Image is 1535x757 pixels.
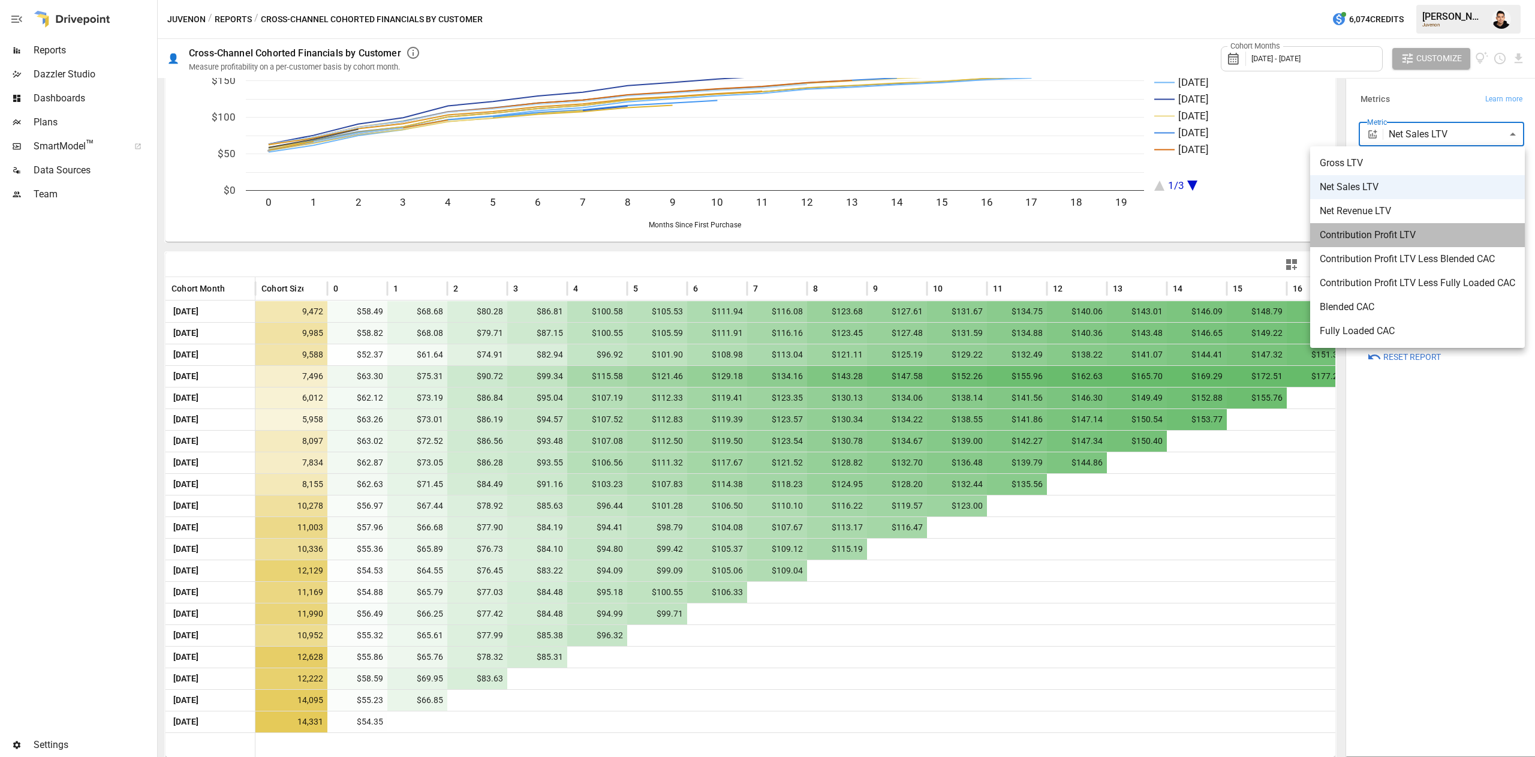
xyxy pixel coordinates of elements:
span: Contribution Profit LTV Less Blended CAC [1320,252,1515,266]
span: Contribution Profit LTV Less Fully Loaded CAC [1320,276,1515,290]
span: Blended CAC [1320,300,1515,314]
span: Net Sales LTV [1320,180,1515,194]
span: Fully Loaded CAC [1320,324,1515,338]
span: Contribution Profit LTV [1320,228,1515,242]
span: Net Revenue LTV [1320,204,1515,218]
span: Gross LTV [1320,156,1515,170]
